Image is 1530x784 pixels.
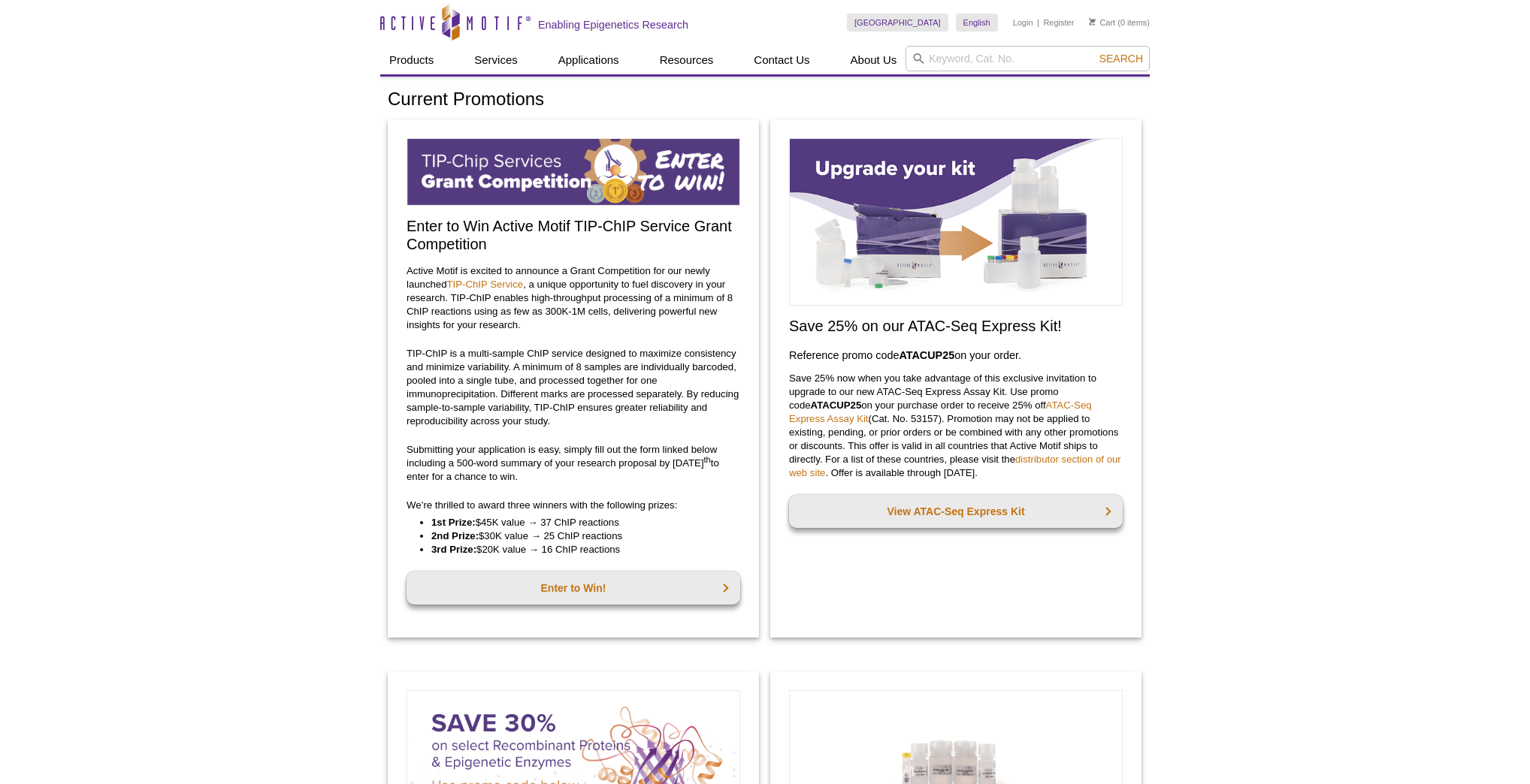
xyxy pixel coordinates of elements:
a: distributor section of our web site [789,454,1121,478]
h3: Reference promo code on your order. [789,346,1123,364]
a: View ATAC-Seq Express Kit [789,495,1123,528]
strong: 2nd Prize: [431,530,479,541]
h2: Enabling Epigenetics Research [538,18,688,32]
a: Enter to Win! [407,571,740,605]
img: Your Cart [1089,18,1096,26]
button: Search [1095,52,1147,65]
a: Resources [651,46,723,74]
strong: 3rd Prize: [431,544,476,555]
a: [GEOGRAPHIC_DATA] [847,14,948,32]
a: English [956,14,998,32]
strong: 1st Prize: [431,517,476,528]
img: TIP-ChIP Service Grant Competition [407,138,740,206]
a: Register [1043,17,1074,28]
li: | [1037,14,1039,32]
a: Applications [549,46,628,74]
h2: Enter to Win Active Motif TIP-ChIP Service Grant Competition [407,217,740,253]
a: Services [465,46,527,74]
strong: ATACUP25 [811,400,862,411]
a: About Us [842,46,906,74]
p: Save 25% now when you take advantage of this exclusive invitation to upgrade to our new ATAC-Seq ... [789,372,1123,480]
sup: th [704,454,711,463]
a: TIP-ChIP Service [447,279,524,290]
a: Contact Us [745,46,818,74]
p: Active Motif is excited to announce a Grant Competition for our newly launched , a unique opportu... [407,264,740,332]
p: We’re thrilled to award three winners with the following prizes: [407,499,740,512]
h1: Current Promotions [388,89,1142,111]
li: $20K value → 16 ChIP reactions [431,543,725,556]
span: Search [1099,53,1143,65]
h2: Save 25% on our ATAC-Seq Express Kit! [789,317,1123,335]
p: TIP-ChIP is a multi-sample ChIP service designed to maximize consistency and minimize variability... [407,347,740,428]
li: (0 items) [1089,14,1150,32]
a: Cart [1089,17,1115,28]
img: Save on ATAC-Seq Express Assay Kit [789,138,1123,306]
input: Keyword, Cat. No. [906,46,1150,71]
li: $45K value → 37 ChIP reactions [431,516,725,529]
strong: ATACUP25 [899,349,954,361]
p: Submitting your application is easy, simply fill out the form linked below including a 500-word s... [407,443,740,484]
a: Login [1013,17,1033,28]
a: Products [380,46,443,74]
li: $30K value → 25 ChIP reactions [431,529,725,543]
